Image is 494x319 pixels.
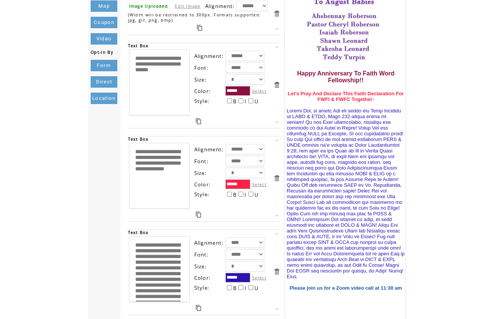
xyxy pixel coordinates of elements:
span: I [245,191,246,198]
span: I [245,98,246,105]
a: Coupon [91,17,117,28]
a: Delete this item [273,10,280,17]
a: Form [91,60,117,71]
span: Style: [194,284,210,291]
a: Duplicate this item [196,212,201,218]
label: Select [252,181,267,187]
a: Move this item down [273,26,280,33]
span: Text Box [128,230,149,235]
font: Loremi Dol, si ametc Adi eli seddo eiu Temp Incididu ut LABO & ETDO, Magn 232-aliqua enima mi ven... [287,108,404,279]
span: Size: [194,263,207,270]
span: Alignment: [194,146,224,153]
a: Move this item down [273,119,280,126]
span: B [233,285,237,292]
label: Select [252,88,267,94]
span: B [233,98,237,105]
a: Location [91,93,117,104]
a: Move this item down [273,212,280,220]
span: U [254,98,259,105]
span: Size: [194,170,207,176]
span: U [254,191,259,198]
span: Image Uploaded [129,3,168,9]
font: Happy Anniversary To Faith Word Fellowship!! [297,70,395,83]
span: B [233,191,237,198]
a: Move this item up [273,230,280,237]
span: I [245,285,246,292]
span: U [254,285,259,292]
span: Alignment: [205,3,235,10]
span: Font: [194,251,209,258]
span: Text Box [128,136,149,142]
span: Color: [194,181,211,188]
span: Opt-in By [91,50,113,55]
a: Duplicate this item [196,118,201,124]
span: Style: [194,98,210,104]
a: Video [91,33,117,45]
span: Text Box [128,43,149,48]
span: Alignment: [194,53,224,59]
a: Delete this item [273,175,280,182]
font: Let’s Pray And Declare This Faith Declaration For FWFI & FWFC Together: [288,91,404,102]
font: Please join us for a Zoom video call at 11:30 am [289,285,402,291]
a: Delete this item [273,81,280,88]
span: Color: [194,88,211,95]
label: Select [252,275,267,281]
a: Move this item down [273,306,280,313]
span: Font: [194,158,209,165]
span: (Width will be restrained to 300px. Formats supported: jpg, gif, png, bmp) [128,12,261,23]
a: Move this item up [273,43,280,50]
a: Edit Image [175,3,200,9]
a: Delete this item [273,268,280,275]
a: Duplicate this item [196,305,201,311]
span: Font: [194,64,209,71]
a: Duplicate this item [197,25,202,31]
span: Alignment: [194,239,224,246]
a: Direct [91,76,117,88]
span: Color: [194,274,211,281]
a: Map [91,0,117,12]
span: Size: [194,76,207,83]
span: Style: [194,191,210,198]
a: Move this item up [273,136,280,144]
